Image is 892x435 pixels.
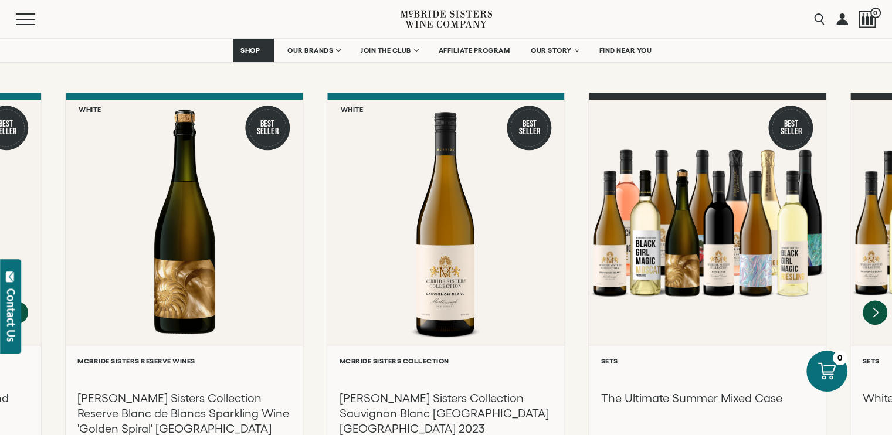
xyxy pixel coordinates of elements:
h6: White [341,106,364,113]
h6: White [79,106,101,113]
a: FIND NEAR YOU [592,39,660,62]
a: OUR BRANDS [280,39,347,62]
a: AFFILIATE PROGRAM [431,39,518,62]
button: Mobile Menu Trigger [16,13,58,25]
span: FIND NEAR YOU [599,46,652,55]
div: 0 [833,351,847,365]
h6: McBride Sisters Reserve Wines [77,357,291,365]
button: Next [863,300,887,325]
span: OUR BRANDS [287,46,333,55]
a: JOIN THE CLUB [353,39,425,62]
span: 0 [870,8,881,18]
span: AFFILIATE PROGRAM [439,46,510,55]
h6: Sets [601,357,814,365]
div: Contact Us [5,288,17,342]
span: JOIN THE CLUB [361,46,411,55]
a: SHOP [233,39,274,62]
span: SHOP [240,46,260,55]
h3: The Ultimate Summer Mixed Case [601,390,814,406]
h6: McBride Sisters Collection [340,357,553,365]
a: OUR STORY [523,39,586,62]
span: OUR STORY [531,46,572,55]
